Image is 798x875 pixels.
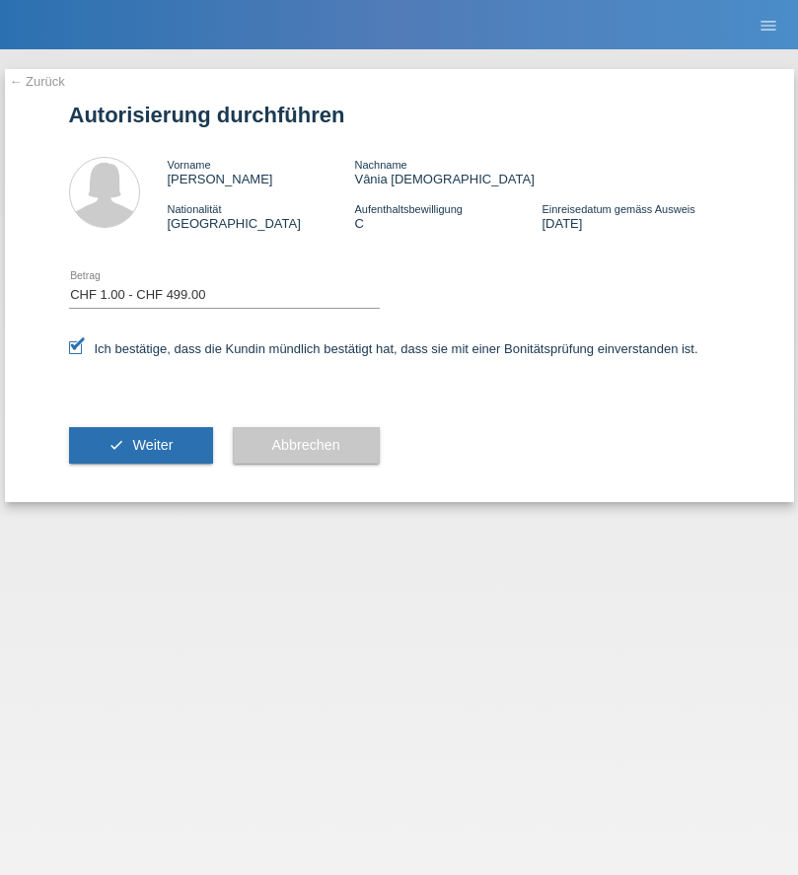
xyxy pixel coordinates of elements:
[233,427,380,465] button: Abbrechen
[168,159,211,171] span: Vorname
[542,201,729,231] div: [DATE]
[168,203,222,215] span: Nationalität
[132,437,173,453] span: Weiter
[10,74,65,89] a: ← Zurück
[542,203,694,215] span: Einreisedatum gemäss Ausweis
[168,201,355,231] div: [GEOGRAPHIC_DATA]
[354,159,406,171] span: Nachname
[354,203,462,215] span: Aufenthaltsbewilligung
[749,19,788,31] a: menu
[69,341,698,356] label: Ich bestätige, dass die Kundin mündlich bestätigt hat, dass sie mit einer Bonitätsprüfung einvers...
[168,157,355,186] div: [PERSON_NAME]
[69,103,730,127] h1: Autorisierung durchführen
[69,427,213,465] button: check Weiter
[354,201,542,231] div: C
[272,437,340,453] span: Abbrechen
[354,157,542,186] div: Vânia [DEMOGRAPHIC_DATA]
[109,437,124,453] i: check
[759,16,778,36] i: menu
